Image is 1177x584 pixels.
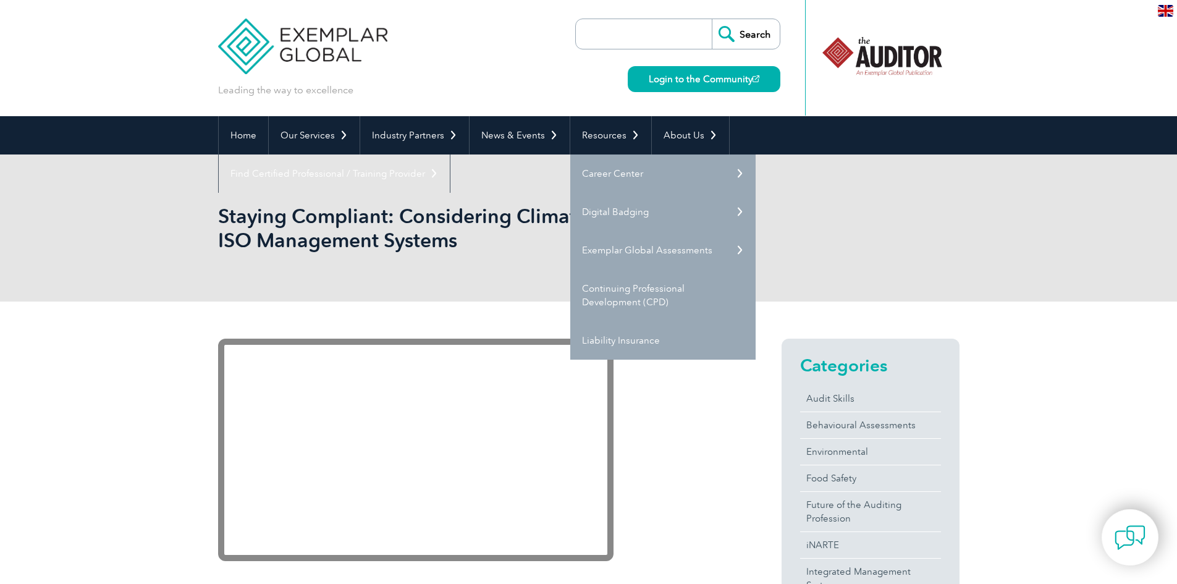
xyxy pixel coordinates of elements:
[570,321,756,360] a: Liability Insurance
[753,75,759,82] img: open_square.png
[570,154,756,193] a: Career Center
[360,116,469,154] a: Industry Partners
[570,116,651,154] a: Resources
[800,386,941,412] a: Audit Skills
[1115,522,1145,553] img: contact-chat.png
[800,532,941,558] a: iNARTE
[570,193,756,231] a: Digital Badging
[470,116,570,154] a: News & Events
[219,116,268,154] a: Home
[218,339,614,561] iframe: YouTube video player
[570,231,756,269] a: Exemplar Global Assessments
[219,154,450,193] a: Find Certified Professional / Training Provider
[800,439,941,465] a: Environmental
[570,269,756,321] a: Continuing Professional Development (CPD)
[628,66,780,92] a: Login to the Community
[218,204,693,252] h1: Staying Compliant: Considering Climate Change in ISO Management Systems
[800,355,941,375] h2: Categories
[712,19,780,49] input: Search
[800,465,941,491] a: Food Safety
[800,412,941,438] a: Behavioural Assessments
[652,116,729,154] a: About Us
[269,116,360,154] a: Our Services
[218,83,353,97] p: Leading the way to excellence
[1158,5,1173,17] img: en
[800,492,941,531] a: Future of the Auditing Profession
